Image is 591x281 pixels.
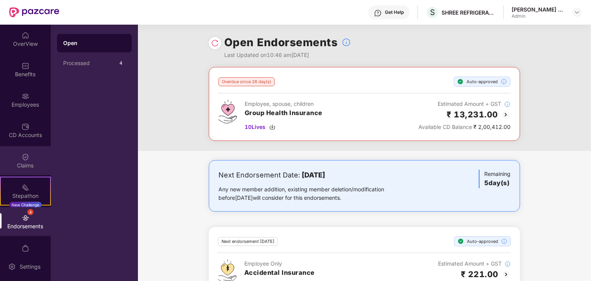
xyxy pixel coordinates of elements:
img: svg+xml;base64,PHN2ZyB4bWxucz0iaHR0cDovL3d3dy53My5vcmcvMjAwMC9zdmciIHdpZHRoPSI0Ny43MTQiIGhlaWdodD... [218,100,237,124]
span: Available CD Balance [418,124,472,130]
img: svg+xml;base64,PHN2ZyBpZD0iSW5mb18tXzMyeDMyIiBkYXRhLW5hbWU9IkluZm8gLSAzMngzMiIgeG1sbnM9Imh0dHA6Ly... [501,79,507,85]
div: Estimated Amount + GST [419,259,511,268]
div: Next Endorsement Date: [218,170,408,181]
img: svg+xml;base64,PHN2ZyBpZD0iSG9tZSIgeG1sbnM9Imh0dHA6Ly93d3cudzMub3JnLzIwMDAvc3ZnIiB3aWR0aD0iMjAiIG... [22,32,29,39]
div: Employee, spouse, children [245,100,322,108]
img: svg+xml;base64,PHN2ZyBpZD0iQmVuZWZpdHMiIHhtbG5zPSJodHRwOi8vd3d3LnczLm9yZy8yMDAwL3N2ZyIgd2lkdGg9Ij... [22,62,29,70]
img: svg+xml;base64,PHN2ZyBpZD0iSW5mb18tXzMyeDMyIiBkYXRhLW5hbWU9IkluZm8gLSAzMngzMiIgeG1sbnM9Imh0dHA6Ly... [342,38,351,47]
img: svg+xml;base64,PHN2ZyBpZD0iU3RlcC1Eb25lLTE2eDE2IiB4bWxucz0iaHR0cDovL3d3dy53My5vcmcvMjAwMC9zdmciIH... [458,238,464,244]
img: svg+xml;base64,PHN2ZyBpZD0iSW5mb18tXzMyeDMyIiBkYXRhLW5hbWU9IkluZm8gLSAzMngzMiIgeG1sbnM9Imh0dHA6Ly... [501,238,507,244]
img: svg+xml;base64,PHN2ZyB4bWxucz0iaHR0cDovL3d3dy53My5vcmcvMjAwMC9zdmciIHdpZHRoPSIyMSIgaGVpZ2h0PSIyMC... [22,184,29,191]
div: SHREE REFRIGERATIONS LIMITED [442,9,495,16]
img: New Pazcare Logo [9,7,59,17]
h3: 5 day(s) [484,178,510,188]
div: New Challenge [9,202,42,208]
div: Employee Only [244,259,315,268]
img: svg+xml;base64,PHN2ZyBpZD0iQ2xhaW0iIHhtbG5zPSJodHRwOi8vd3d3LnczLm9yZy8yMDAwL3N2ZyIgd2lkdGg9IjIwIi... [22,153,29,161]
img: svg+xml;base64,PHN2ZyBpZD0iRW1wbG95ZWVzIiB4bWxucz0iaHR0cDovL3d3dy53My5vcmcvMjAwMC9zdmciIHdpZHRoPS... [22,92,29,100]
div: Estimated Amount + GST [418,100,510,108]
div: 4 [27,209,34,215]
h2: ₹ 221.00 [461,268,499,281]
img: svg+xml;base64,PHN2ZyBpZD0iRW5kb3JzZW1lbnRzIiB4bWxucz0iaHR0cDovL3d3dy53My5vcmcvMjAwMC9zdmciIHdpZH... [22,214,29,222]
img: svg+xml;base64,PHN2ZyBpZD0iQmFjay0yMHgyMCIgeG1sbnM9Imh0dHA6Ly93d3cudzMub3JnLzIwMDAvc3ZnIiB3aWR0aD... [502,270,511,279]
img: svg+xml;base64,PHN2ZyBpZD0iTXlfT3JkZXJzIiBkYXRhLW5hbWU9Ik15IE9yZGVycyIgeG1sbnM9Imh0dHA6Ly93d3cudz... [22,244,29,252]
div: Remaining [479,170,510,188]
img: svg+xml;base64,PHN2ZyBpZD0iU2V0dGluZy0yMHgyMCIgeG1sbnM9Imh0dHA6Ly93d3cudzMub3JnLzIwMDAvc3ZnIiB3aW... [8,263,16,271]
img: svg+xml;base64,PHN2ZyBpZD0iRG93bmxvYWQtMzJ4MzIiIHhtbG5zPSJodHRwOi8vd3d3LnczLm9yZy8yMDAwL3N2ZyIgd2... [269,124,275,130]
img: svg+xml;base64,PHN2ZyBpZD0iSW5mb18tXzMyeDMyIiBkYXRhLW5hbWU9IkluZm8gLSAzMngzMiIgeG1sbnM9Imh0dHA6Ly... [505,261,511,267]
img: svg+xml;base64,PHN2ZyBpZD0iQmFjay0yMHgyMCIgeG1sbnM9Imh0dHA6Ly93d3cudzMub3JnLzIwMDAvc3ZnIiB3aWR0aD... [501,110,510,119]
div: Last Updated on 10:46 am[DATE] [224,51,351,59]
div: Processed [63,60,116,66]
div: Next endorsement [DATE] [218,237,278,246]
div: Auto-approved [454,77,510,87]
h2: ₹ 13,231.00 [447,108,499,121]
h1: Open Endorsements [224,34,338,51]
img: svg+xml;base64,PHN2ZyBpZD0iU3RlcC1Eb25lLTE2eDE2IiB4bWxucz0iaHR0cDovL3d3dy53My5vcmcvMjAwMC9zdmciIH... [457,79,463,85]
h3: Group Health Insurance [245,108,322,118]
span: 10 Lives [245,123,265,131]
div: Settings [17,263,43,271]
img: svg+xml;base64,PHN2ZyBpZD0iSGVscC0zMngzMiIgeG1sbnM9Imh0dHA6Ly93d3cudzMub3JnLzIwMDAvc3ZnIiB3aWR0aD... [374,9,382,17]
b: [DATE] [302,171,325,179]
div: ₹ 2,00,412.00 [418,123,510,131]
div: [PERSON_NAME] Kale [512,6,566,13]
img: svg+xml;base64,PHN2ZyBpZD0iRHJvcGRvd24tMzJ4MzIiIHhtbG5zPSJodHRwOi8vd3d3LnczLm9yZy8yMDAwL3N2ZyIgd2... [574,9,580,15]
div: Stepathon [1,192,50,200]
h3: Accidental Insurance [244,268,315,278]
img: svg+xml;base64,PHN2ZyBpZD0iQ0RfQWNjb3VudHMiIGRhdGEtbmFtZT0iQ0QgQWNjb3VudHMiIHhtbG5zPSJodHRwOi8vd3... [22,123,29,130]
div: Open [63,39,126,47]
div: Any new member addition, existing member deletion/modification before [DATE] will consider for th... [218,185,408,202]
img: svg+xml;base64,PHN2ZyBpZD0iSW5mb18tXzMyeDMyIiBkYXRhLW5hbWU9IkluZm8gLSAzMngzMiIgeG1sbnM9Imh0dHA6Ly... [504,101,510,107]
div: Get Help [385,9,404,15]
span: S [430,8,435,17]
div: Overdue since 26 day(s) [218,77,275,86]
div: 4 [116,59,126,68]
div: Auto-approved [454,236,511,246]
img: svg+xml;base64,PHN2ZyBpZD0iUmVsb2FkLTMyeDMyIiB4bWxucz0iaHR0cDovL3d3dy53My5vcmcvMjAwMC9zdmciIHdpZH... [211,39,219,47]
div: Admin [512,13,566,19]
